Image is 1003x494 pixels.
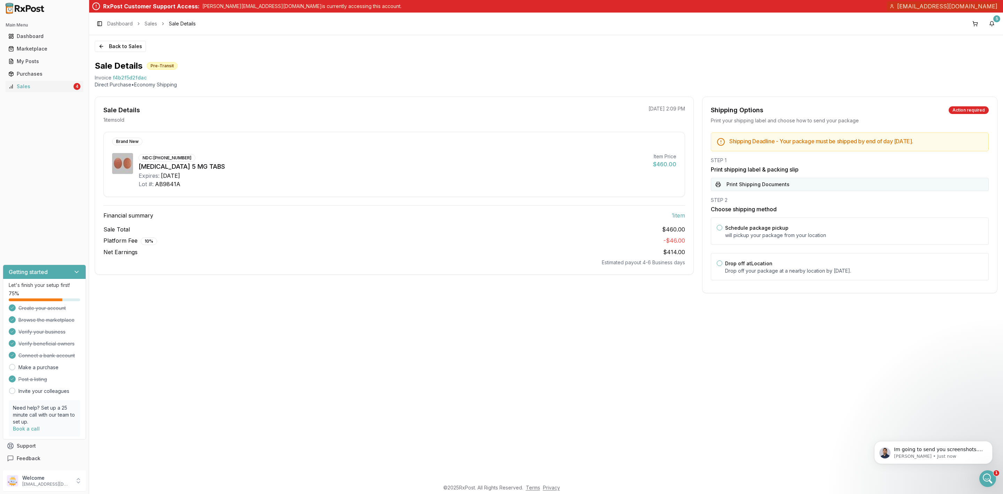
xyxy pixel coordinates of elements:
div: Action required [949,106,989,114]
a: Book a call [13,426,40,432]
span: Create your account [18,305,66,312]
span: Sale Details [169,20,196,27]
div: Sales [8,83,72,90]
span: Browse the marketplace [18,317,75,324]
iframe: Intercom live chat [979,470,996,487]
label: Schedule package pickup [725,225,788,231]
button: Support [3,440,86,452]
h5: Shipping Deadline - Your package must be shipped by end of day [DATE] . [729,138,983,144]
div: [DATE] [161,172,180,180]
div: Expires: [139,172,160,180]
span: f4b2f5d2fdac [113,74,147,81]
img: User avatar [7,475,18,486]
div: 4 [73,83,80,90]
span: Net Earnings [103,248,138,256]
div: Sale Details [103,105,140,115]
h2: Main Menu [6,22,83,28]
div: Lot #: [139,180,154,188]
button: Purchases [3,68,86,79]
span: Connect a bank account [18,352,75,359]
p: Welcome [22,474,71,481]
div: My Posts [8,58,80,65]
span: [EMAIL_ADDRESS][DOMAIN_NAME] [897,2,997,10]
div: AB9841A [155,180,180,188]
div: Invoice [95,74,111,81]
button: Marketplace [3,43,86,54]
div: NDC: [PHONE_NUMBER] [139,154,195,162]
span: 1 [994,470,999,476]
span: Post a listing [18,376,47,383]
a: Make a purchase [18,364,59,371]
h3: Print shipping label & packing slip [711,165,989,174]
button: Sales4 [3,81,86,92]
span: $460.00 [662,225,685,234]
div: STEP 2 [711,197,989,204]
button: Dashboard [3,31,86,42]
a: Invite your colleagues [18,388,69,395]
a: Marketplace [6,43,83,55]
span: Sale Total [103,225,130,234]
a: Purchases [6,68,83,80]
button: My Posts [3,56,86,67]
div: 5 [993,15,1000,22]
div: Shipping Options [711,105,763,115]
span: Platform Fee [103,236,157,245]
p: [EMAIL_ADDRESS][DOMAIN_NAME] [22,481,71,487]
p: will pickup your package from your location [725,232,983,239]
a: Sales [145,20,157,27]
span: - $46.00 [663,237,685,244]
div: Print your shipping label and choose how to send your package [711,117,989,124]
div: Pre-Transit [147,62,178,70]
button: Print Shipping Documents [711,178,989,191]
span: 1 item [672,211,685,220]
div: RxPost Customer Support Access: [103,2,200,10]
h3: Choose shipping method [711,205,989,213]
label: Drop off at Location [725,260,772,266]
a: My Posts [6,55,83,68]
div: Dashboard [8,33,80,40]
div: Item Price [653,153,676,160]
span: Financial summary [103,211,153,220]
p: Drop off your package at a nearby location by [DATE] . [725,267,983,274]
span: Verify beneficial owners [18,340,75,347]
div: Purchases [8,70,80,77]
div: Estimated payout 4-6 Business days [103,259,685,266]
a: Terms [526,485,540,491]
img: RxPost Logo [3,3,47,14]
h1: Sale Details [95,60,142,71]
button: Back to Sales [95,41,146,52]
a: Privacy [543,485,560,491]
p: Need help? Set up a 25 minute call with our team to set up. [13,404,76,425]
p: [DATE] 2:09 PM [648,105,685,112]
div: Marketplace [8,45,80,52]
iframe: Intercom notifications message [864,426,1003,475]
span: $414.00 [663,249,685,256]
button: Feedback [3,452,86,465]
p: 1 item sold [103,116,124,123]
div: [MEDICAL_DATA] 5 MG TABS [139,162,647,172]
div: Brand New [112,138,142,145]
span: Verify your business [18,328,65,335]
a: Dashboard [6,30,83,43]
p: Let's finish your setup first! [9,282,80,289]
nav: breadcrumb [107,20,196,27]
span: 75 % [9,290,19,297]
a: Sales4 [6,80,83,93]
div: STEP 1 [711,157,989,164]
button: 5 [986,18,997,29]
div: $460.00 [653,160,676,168]
img: Tradjenta 5 MG TABS [112,153,133,174]
span: Feedback [17,455,40,462]
h3: Getting started [9,268,48,276]
p: Direct Purchase • Economy Shipping [95,81,997,88]
a: Dashboard [107,20,133,27]
div: 10 % [141,237,157,245]
p: [PERSON_NAME][EMAIL_ADDRESS][DOMAIN_NAME] is currently accessing this account. [202,3,402,10]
